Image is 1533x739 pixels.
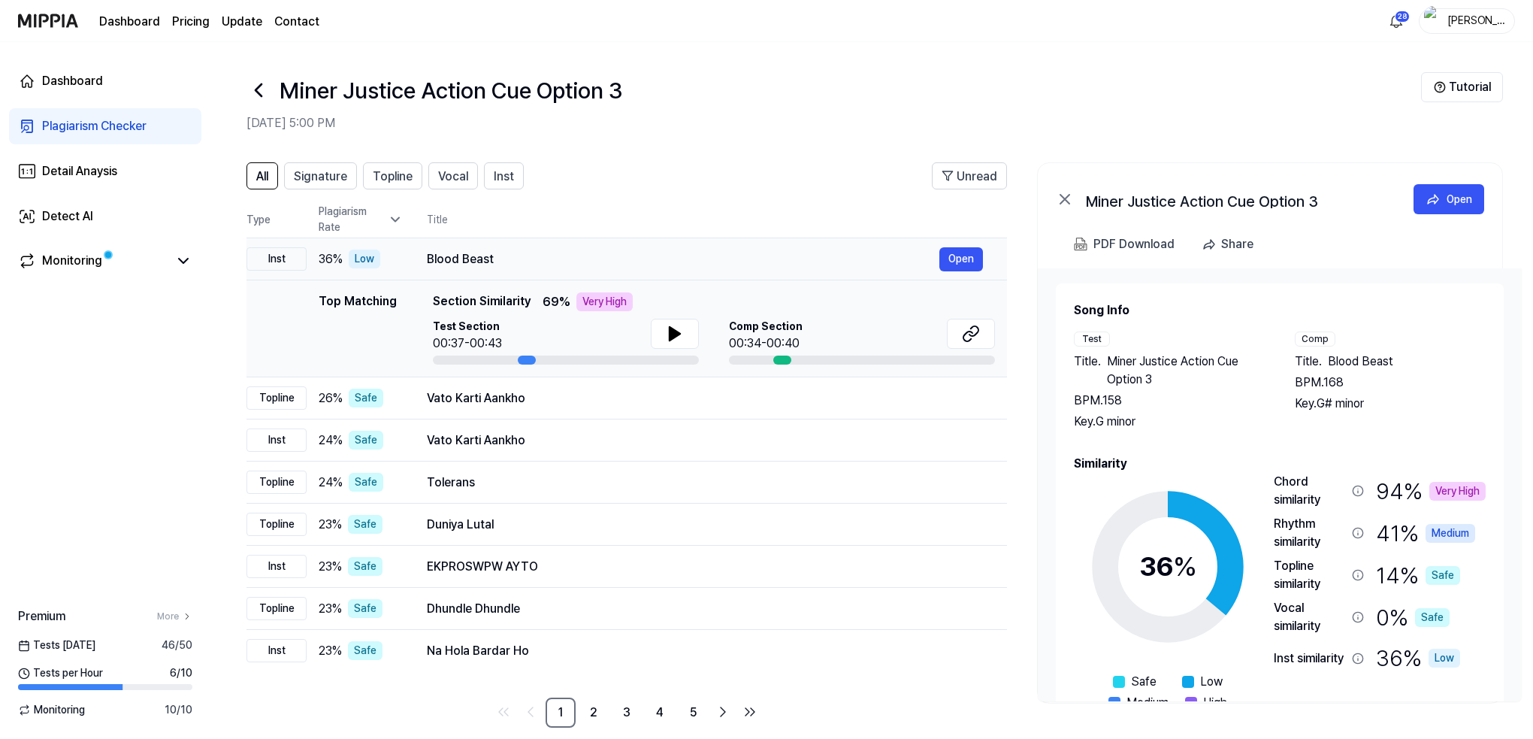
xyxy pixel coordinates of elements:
div: Key. G minor [1074,413,1265,431]
div: Rhythm similarity [1274,515,1346,551]
button: PDF Download [1071,229,1178,259]
span: 36 % [319,250,343,268]
div: [PERSON_NAME] [1447,12,1505,29]
a: Go to previous page [519,700,543,724]
button: Pricing [172,13,210,31]
span: 10 / 10 [165,702,192,718]
div: Safe [348,557,382,576]
div: Inst [246,429,307,452]
span: High [1203,694,1227,712]
div: Safe [348,515,382,534]
button: profile[PERSON_NAME] [1419,8,1515,34]
div: Inst [246,555,307,578]
span: Premium [18,607,65,625]
span: Signature [294,168,347,186]
div: Plagiarism Checker [42,117,147,135]
span: All [256,168,268,186]
div: 00:34-00:40 [729,335,803,353]
div: Comp [1295,332,1335,347]
div: BPM. 168 [1295,374,1486,392]
button: Vocal [428,162,478,189]
div: 36 % [1376,641,1460,675]
span: 69 % [543,293,570,311]
span: Tests per Hour [18,665,103,681]
h1: Miner Justice Action Cue Option 3 [280,74,622,108]
span: 23 % [319,558,342,576]
a: Monitoring [18,252,168,270]
span: 6 / 10 [170,665,192,681]
a: 2 [579,698,609,728]
button: Topline [363,162,422,189]
div: 94 % [1376,473,1486,509]
div: Na Hola Bardar Ho [427,642,983,660]
span: Topline [373,168,413,186]
button: Open [1414,184,1484,214]
button: 알림28 [1384,9,1408,33]
a: Dashboard [9,63,201,99]
span: Inst [494,168,514,186]
span: 23 % [319,600,342,618]
div: Inst [246,247,307,271]
span: Miner Justice Action Cue Option 3 [1107,353,1265,389]
div: Top Matching [319,292,397,365]
div: Very High [1429,482,1486,501]
div: Topline similarity [1274,557,1346,593]
div: Medium [1426,524,1475,543]
a: Go to next page [711,700,735,724]
th: Title [427,201,1007,238]
a: Detect AI [9,198,201,235]
span: Vocal [438,168,468,186]
span: 26 % [319,389,343,407]
div: Plagiarism Rate [319,204,403,235]
div: 0 % [1376,599,1450,635]
span: 23 % [319,642,342,660]
div: PDF Download [1093,235,1175,254]
span: Section Similarity [433,292,531,311]
h2: Similarity [1074,455,1486,473]
div: Very High [576,292,633,311]
div: Inst [246,639,307,662]
span: 24 % [319,432,343,450]
h2: [DATE] 5:00 PM [246,114,1421,132]
div: Low [349,250,380,268]
span: 46 / 50 [162,638,192,653]
span: Tests [DATE] [18,638,95,653]
span: Unread [957,168,997,186]
div: Blood Beast [427,250,939,268]
a: 5 [678,698,708,728]
span: % [1173,550,1197,583]
a: 4 [645,698,675,728]
span: Title . [1074,353,1101,389]
div: Vato Karti Aankho [427,389,983,407]
div: Topline [246,513,307,536]
button: Share [1196,229,1265,259]
img: 알림 [1387,12,1405,30]
img: PDF Download [1074,238,1087,251]
div: Dashboard [42,72,103,90]
div: Monitoring [42,252,102,270]
div: Inst similarity [1274,650,1346,668]
div: Safe [1426,566,1460,585]
div: BPM. 158 [1074,392,1265,410]
a: Go to first page [491,700,516,724]
div: Safe [348,641,382,660]
div: Safe [348,599,382,618]
a: Plagiarism Checker [9,108,201,144]
div: Tolerans [427,474,983,492]
div: Safe [349,473,383,492]
div: Key. G# minor [1295,395,1486,413]
h2: Song Info [1074,301,1486,320]
a: Detail Anaysis [9,153,201,189]
span: Safe [1131,673,1157,691]
div: 36 [1139,547,1197,587]
button: Unread [932,162,1007,189]
div: Low [1429,649,1460,668]
span: Blood Beast [1328,353,1393,371]
button: Signature [284,162,357,189]
div: Safe [1415,608,1450,627]
button: Inst [484,162,524,189]
button: Open [939,247,983,271]
button: All [246,162,278,189]
img: profile [1424,6,1442,36]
